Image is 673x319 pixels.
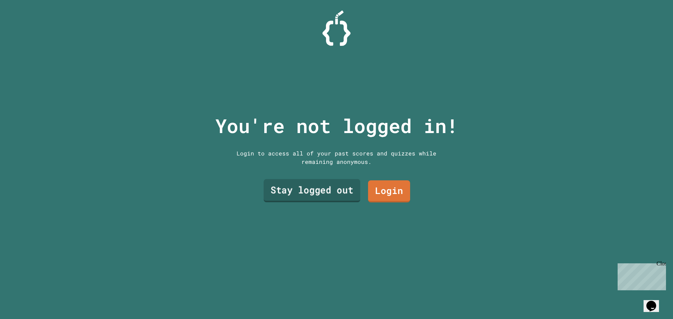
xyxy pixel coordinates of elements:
div: Chat with us now!Close [3,3,48,44]
a: Login [368,180,410,202]
p: You're not logged in! [215,111,458,140]
a: Stay logged out [264,179,360,202]
div: Login to access all of your past scores and quizzes while remaining anonymous. [231,149,442,166]
iframe: chat widget [615,261,666,290]
img: Logo.svg [322,11,351,46]
iframe: chat widget [644,291,666,312]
